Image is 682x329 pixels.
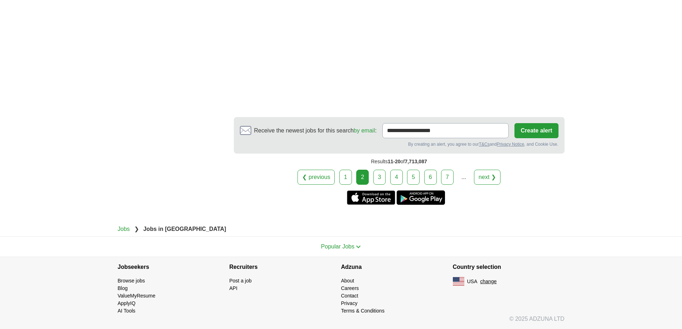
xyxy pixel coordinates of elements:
[341,278,354,284] a: About
[467,278,478,285] span: USA
[143,226,226,232] strong: Jobs in [GEOGRAPHIC_DATA]
[341,285,359,291] a: Careers
[341,293,358,299] a: Contact
[229,278,252,284] a: Post a job
[474,170,500,185] a: next ❯
[118,285,128,291] a: Blog
[424,170,437,185] a: 6
[497,142,524,147] a: Privacy Notice
[441,170,454,185] a: 7
[234,154,565,170] div: Results of
[118,278,145,284] a: Browse jobs
[229,285,238,291] a: API
[356,170,369,185] div: 2
[341,308,384,314] a: Terms & Conditions
[407,170,420,185] a: 5
[354,127,375,134] a: by email
[405,159,427,164] span: 7,713,087
[118,226,130,232] a: Jobs
[453,257,565,277] h4: Country selection
[134,226,139,232] span: ❯
[388,159,401,164] span: 11-20
[453,277,464,286] img: US flag
[118,308,136,314] a: AI Tools
[397,190,445,205] a: Get the Android app
[514,123,558,138] button: Create alert
[339,170,352,185] a: 1
[390,170,403,185] a: 4
[356,245,361,248] img: toggle icon
[341,300,358,306] a: Privacy
[456,170,471,184] div: ...
[254,126,377,135] span: Receive the newest jobs for this search :
[347,190,395,205] a: Get the iPhone app
[373,170,386,185] a: 3
[321,243,354,250] span: Popular Jobs
[118,293,156,299] a: ValueMyResume
[298,170,335,185] a: ❮ previous
[112,315,570,329] div: © 2025 ADZUNA LTD
[480,278,497,285] button: change
[240,141,558,147] div: By creating an alert, you agree to our and , and Cookie Use.
[118,300,136,306] a: ApplyIQ
[479,142,489,147] a: T&Cs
